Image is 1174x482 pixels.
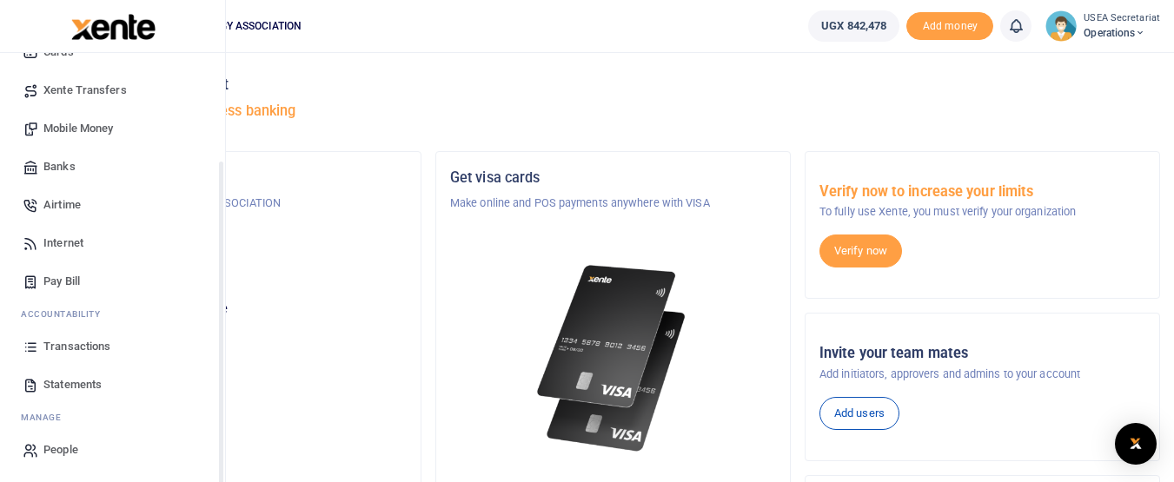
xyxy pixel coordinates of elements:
small: USEA Secretariat [1084,11,1160,26]
a: Mobile Money [14,109,211,148]
span: Internet [43,234,83,252]
a: Pay Bill [14,262,211,300]
img: profile-user [1045,10,1077,42]
h4: Hello USEA Secretariat [66,75,1160,94]
li: M [14,404,211,431]
span: Airtime [43,196,81,214]
span: anage [30,411,62,424]
span: Mobile Money [43,120,113,137]
a: Internet [14,224,211,262]
a: logo-small logo-large logo-large [70,19,156,32]
p: Add initiators, approvers and admins to your account [819,366,1145,383]
span: Add money [906,12,993,41]
h5: UGX 842,478 [81,322,407,340]
a: profile-user USEA Secretariat Operations [1045,10,1160,42]
a: Add users [819,397,899,430]
a: Add money [906,18,993,31]
span: Transactions [43,338,110,355]
a: Verify now [819,234,902,267]
img: logo-large [71,14,156,40]
p: To fully use Xente, you must verify your organization [819,203,1145,221]
h5: Get visa cards [450,169,776,187]
span: Statements [43,376,102,393]
h5: Invite your team mates [819,345,1145,362]
li: Wallet ballance [801,10,906,42]
li: Toup your wallet [906,12,993,41]
span: Operations [1084,25,1160,41]
h5: Account [81,236,407,254]
span: People [43,441,78,459]
span: Xente Transfers [43,82,127,99]
a: Statements [14,366,211,404]
p: Make online and POS payments anywhere with VISA [450,195,776,212]
h5: Organization [81,169,407,187]
a: People [14,431,211,469]
p: Operations [81,262,407,280]
div: Open Intercom Messenger [1115,423,1157,465]
h5: Verify now to increase your limits [819,183,1145,201]
h5: Welcome to better business banking [66,102,1160,120]
a: Transactions [14,327,211,366]
a: Airtime [14,186,211,224]
p: UGANDA SOLAR ENERGY ASSOCIATION [81,195,407,212]
span: countability [34,307,100,320]
a: Xente Transfers [14,71,211,109]
img: xente-_physical_cards.png [532,254,695,463]
span: UGX 842,478 [821,17,886,35]
p: Your current account balance [81,300,407,318]
span: Banks [43,158,76,175]
a: UGX 842,478 [808,10,899,42]
a: Banks [14,148,211,186]
li: Ac [14,300,211,327]
span: Pay Bill [43,273,80,290]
